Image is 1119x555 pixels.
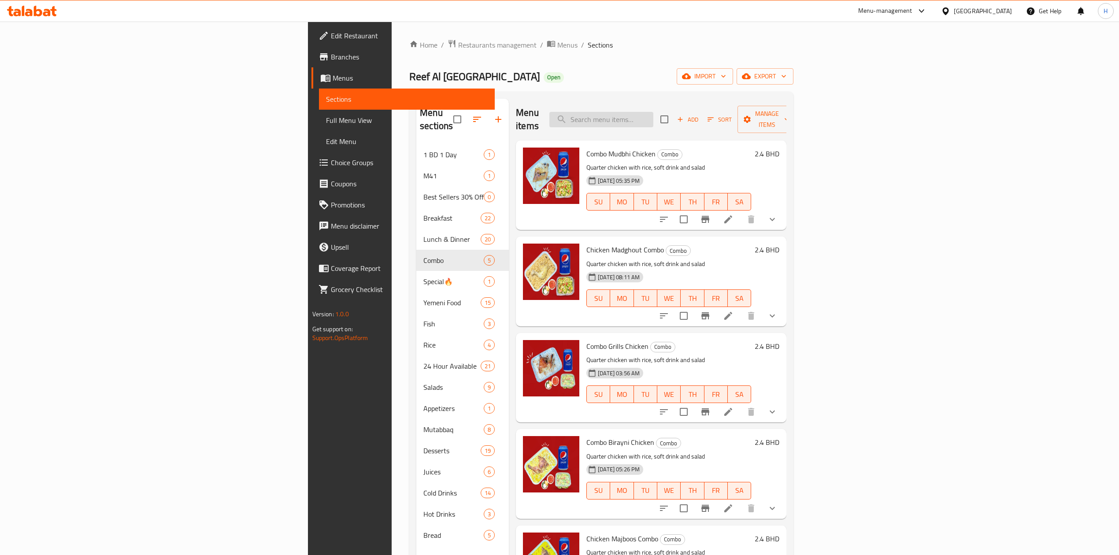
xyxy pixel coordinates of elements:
[657,149,682,160] div: Combo
[448,110,467,129] span: Select all sections
[708,196,724,208] span: FR
[484,276,495,287] div: items
[335,308,349,320] span: 1.0.0
[637,292,654,305] span: TU
[481,235,494,244] span: 20
[741,209,762,230] button: delete
[674,210,693,229] span: Select to update
[416,482,509,503] div: Cold Drinks14
[590,196,607,208] span: SU
[484,149,495,160] div: items
[423,445,481,456] span: Desserts
[416,334,509,355] div: Rice4
[637,196,654,208] span: TU
[423,403,484,414] span: Appetizers
[737,68,793,85] button: export
[755,148,779,160] h6: 2.4 BHD
[634,385,657,403] button: TU
[614,196,630,208] span: MO
[484,510,494,518] span: 3
[311,67,495,89] a: Menus
[586,193,610,211] button: SU
[708,292,724,305] span: FR
[684,71,726,82] span: import
[416,313,509,334] div: Fish3
[661,388,677,401] span: WE
[540,40,543,50] li: /
[331,242,488,252] span: Upsell
[481,361,495,371] div: items
[416,250,509,271] div: Combo5
[484,383,494,392] span: 9
[481,297,495,308] div: items
[695,305,716,326] button: Branch-specific-item
[312,323,353,335] span: Get support on:
[728,482,751,499] button: SA
[590,484,607,497] span: SU
[590,388,607,401] span: SU
[484,172,494,180] span: 1
[484,340,495,350] div: items
[695,498,716,519] button: Branch-specific-item
[634,193,657,211] button: TU
[586,289,610,307] button: SU
[549,112,653,127] input: search
[704,193,728,211] button: FR
[319,110,495,131] a: Full Menu View
[423,340,484,350] span: Rice
[586,355,751,366] p: Quarter chicken with rice, soft drink and salad
[674,113,702,126] button: Add
[614,484,630,497] span: MO
[586,147,656,160] span: Combo Mudbhi Chicken
[731,388,748,401] span: SA
[484,468,494,476] span: 6
[590,292,607,305] span: SU
[586,482,610,499] button: SU
[731,196,748,208] span: SA
[423,424,484,435] span: Mutabbaq
[594,273,643,281] span: [DATE] 08:11 AM
[762,209,783,230] button: show more
[416,186,509,207] div: Best Sellers 30% Off0
[681,385,704,403] button: TH
[423,276,484,287] span: Special🔥
[762,498,783,519] button: show more
[481,489,494,497] span: 14
[423,170,484,181] span: M41
[610,482,634,499] button: MO
[674,403,693,421] span: Select to update
[326,94,488,104] span: Sections
[586,259,751,270] p: Quarter chicken with rice, soft drink and salad
[723,407,734,417] a: Edit menu item
[708,115,732,125] span: Sort
[523,148,579,204] img: Combo Mudbhi Chicken
[681,289,704,307] button: TH
[523,244,579,300] img: Chicken Madghout Combo
[423,509,484,519] span: Hot Drinks
[614,388,630,401] span: MO
[767,311,778,321] svg: Show Choices
[481,299,494,307] span: 15
[651,342,675,352] span: Combo
[681,193,704,211] button: TH
[416,229,509,250] div: Lunch & Dinner20
[484,382,495,392] div: items
[331,221,488,231] span: Menu disclaimer
[416,144,509,165] div: 1 BD 1 Day1
[311,25,495,46] a: Edit Restaurant
[484,341,494,349] span: 4
[586,340,648,353] span: Combo Grills Chicken
[311,194,495,215] a: Promotions
[481,214,494,222] span: 22
[744,71,786,82] span: export
[484,424,495,435] div: items
[333,73,488,83] span: Menus
[650,342,675,352] div: Combo
[311,215,495,237] a: Menu disclaimer
[653,209,674,230] button: sort-choices
[684,388,700,401] span: TH
[319,131,495,152] a: Edit Menu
